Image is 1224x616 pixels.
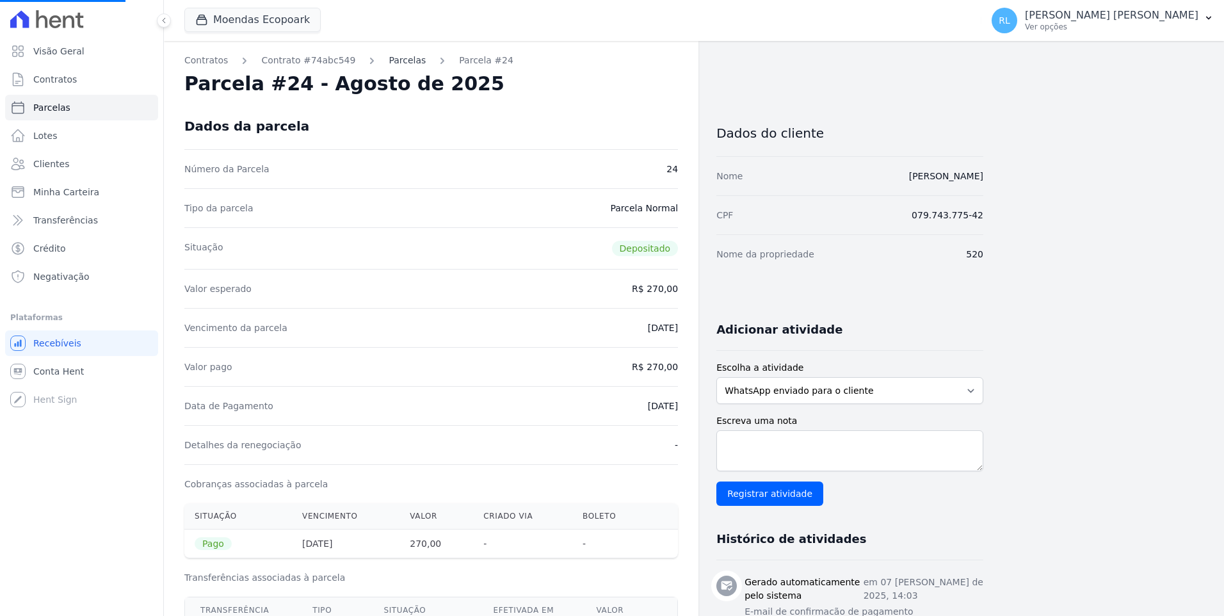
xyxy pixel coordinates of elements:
dt: Número da Parcela [184,163,270,175]
th: Vencimento [292,503,399,530]
p: [PERSON_NAME] [PERSON_NAME] [1025,9,1198,22]
dt: Nome [716,170,743,182]
h3: Gerado automaticamente pelo sistema [745,576,864,603]
dd: R$ 270,00 [632,282,678,295]
dt: Tipo da parcela [184,202,254,215]
p: em 07 [PERSON_NAME] de 2025, 14:03 [864,576,983,603]
button: RL [PERSON_NAME] [PERSON_NAME] Ver opções [981,3,1224,38]
dd: Parcela Normal [610,202,678,215]
span: Lotes [33,129,58,142]
span: Visão Geral [33,45,85,58]
th: Situação [184,503,292,530]
input: Registrar atividade [716,482,823,506]
a: Transferências [5,207,158,233]
dt: Vencimento da parcela [184,321,287,334]
dd: 24 [666,163,678,175]
dd: R$ 270,00 [632,361,678,373]
div: Plataformas [10,310,153,325]
span: Parcelas [33,101,70,114]
th: 270,00 [399,530,473,558]
dd: - [675,439,678,451]
h3: Histórico de atividades [716,531,866,547]
a: Contratos [5,67,158,92]
span: Conta Hent [33,365,84,378]
p: Ver opções [1025,22,1198,32]
a: [PERSON_NAME] [909,171,983,181]
dd: [DATE] [648,321,678,334]
a: Negativação [5,264,158,289]
div: Dados da parcela [184,118,309,134]
a: Parcelas [389,54,426,67]
span: Pago [195,537,232,550]
dt: Cobranças associadas à parcela [184,478,328,490]
a: Visão Geral [5,38,158,64]
span: Negativação [33,270,90,283]
dt: Situação [184,241,223,256]
dd: 079.743.775-42 [912,209,983,222]
span: Depositado [612,241,679,256]
a: Lotes [5,123,158,149]
th: [DATE] [292,530,399,558]
span: RL [999,16,1010,25]
th: Valor [399,503,473,530]
h2: Parcela #24 - Agosto de 2025 [184,72,504,95]
dt: Nome da propriedade [716,248,814,261]
span: Minha Carteira [33,186,99,199]
h3: Transferências associadas à parcela [184,571,678,584]
a: Conta Hent [5,359,158,384]
span: Transferências [33,214,98,227]
span: Recebíveis [33,337,81,350]
h3: Adicionar atividade [716,322,842,337]
span: Contratos [33,73,77,86]
th: Boleto [572,503,649,530]
span: Crédito [33,242,66,255]
a: Crédito [5,236,158,261]
span: Clientes [33,158,69,170]
th: - [572,530,649,558]
dt: CPF [716,209,733,222]
a: Clientes [5,151,158,177]
label: Escreva uma nota [716,414,983,428]
h3: Dados do cliente [716,126,983,141]
a: Recebíveis [5,330,158,356]
label: Escolha a atividade [716,361,983,375]
th: Criado via [473,503,572,530]
a: Parcela #24 [459,54,513,67]
dt: Valor esperado [184,282,252,295]
a: Minha Carteira [5,179,158,205]
nav: Breadcrumb [184,54,678,67]
a: Contrato #74abc549 [261,54,355,67]
th: - [473,530,572,558]
dd: 520 [966,248,983,261]
dt: Detalhes da renegociação [184,439,302,451]
a: Contratos [184,54,228,67]
button: Moendas Ecopoark [184,8,321,32]
dt: Data de Pagamento [184,400,273,412]
dd: [DATE] [648,400,678,412]
a: Parcelas [5,95,158,120]
dt: Valor pago [184,361,232,373]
